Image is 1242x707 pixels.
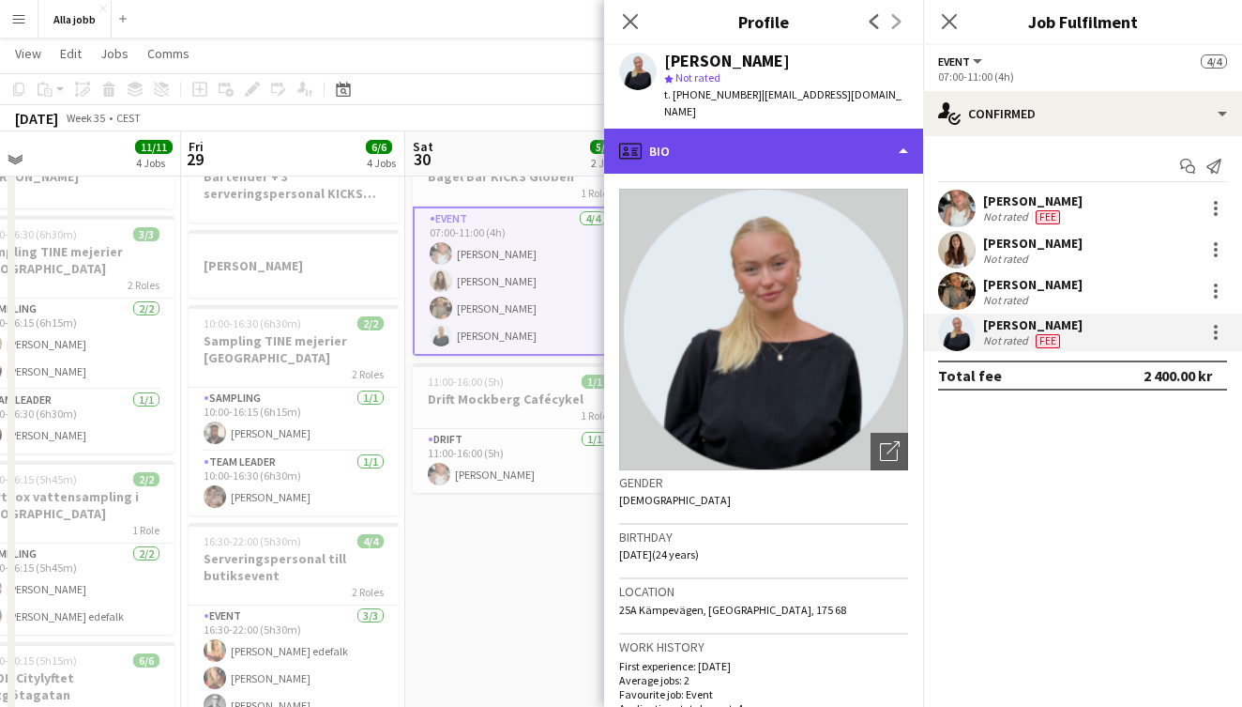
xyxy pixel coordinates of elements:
div: CEST [116,111,141,125]
span: 10:00-16:30 (6h30m) [204,316,301,330]
a: Comms [140,41,197,66]
h3: Bartender + 3 serveringspersonal KICKS Globen [189,168,399,202]
p: First experience: [DATE] [619,659,908,673]
div: Open photos pop-in [871,433,908,470]
span: [DATE] (24 years) [619,547,699,561]
span: 1 Role [581,408,608,423]
span: 30 [410,148,433,170]
span: Week 35 [62,111,109,125]
span: 11/11 [135,140,173,154]
h3: Job Fulfilment [923,9,1242,34]
span: Jobs [100,45,129,62]
p: Favourite job: Event [619,687,908,701]
div: [PERSON_NAME] [983,276,1083,293]
a: Edit [53,41,89,66]
app-job-card: 07:00-11:00 (4h)4/4Bagel Bar KICKS Globen1 RoleEvent4/407:00-11:00 (4h)[PERSON_NAME][PERSON_NAME]... [413,141,623,356]
app-card-role: Team Leader1/110:00-16:30 (6h30m)[PERSON_NAME] [189,452,399,515]
span: 6/6 [366,140,392,154]
h3: Profile [604,9,923,34]
span: 3/3 [133,227,159,241]
h3: Work history [619,638,908,655]
div: Not rated [983,209,1032,224]
div: 07:00-11:00 (4h) [938,69,1227,84]
span: 1/1 [582,375,608,389]
span: Sat [413,138,433,155]
span: 4/4 [1201,54,1227,69]
h3: Bagel Bar KICKS Globen [413,168,623,185]
span: Fee [1036,210,1060,224]
div: Not rated [983,252,1032,266]
div: Crew has different fees then in role [1032,333,1064,348]
span: [DEMOGRAPHIC_DATA] [619,493,731,507]
span: Comms [147,45,189,62]
div: 4 Jobs [367,156,396,170]
app-job-card: 11:00-16:00 (5h)1/1Drift Mockberg Cafécykel1 RoleDrift1/111:00-16:00 (5h)[PERSON_NAME] [413,363,623,493]
span: 2/2 [133,472,159,486]
span: 1 Role [581,186,608,200]
app-card-role: Event4/407:00-11:00 (4h)[PERSON_NAME][PERSON_NAME][PERSON_NAME][PERSON_NAME] [413,207,623,356]
span: 2 Roles [128,278,159,292]
div: [PERSON_NAME] [983,192,1083,209]
span: 2 Roles [352,585,384,599]
h3: Serveringspersonal till butiksevent [189,550,399,584]
span: 2/2 [357,316,384,330]
span: 25A Kämpevägen, [GEOGRAPHIC_DATA], 175 68 [619,603,846,617]
h3: Drift Mockberg Cafécykel [413,391,623,407]
img: Crew avatar or photo [619,189,908,470]
div: Not rated [983,333,1032,348]
span: Fri [189,138,204,155]
span: Event [938,54,970,69]
div: [PERSON_NAME] [983,235,1083,252]
span: 16:30-22:00 (5h30m) [204,534,301,548]
app-job-card: Bartender + 3 serveringspersonal KICKS Globen [189,141,399,223]
span: 11:00-16:00 (5h) [428,375,504,389]
button: Event [938,54,985,69]
div: 2 400.00 kr [1144,366,1212,385]
span: 4/4 [357,534,384,548]
span: Not rated [675,70,720,85]
app-job-card: 10:00-16:30 (6h30m)2/2Sampling TINE mejerier [GEOGRAPHIC_DATA]2 RolesSampling1/110:00-16:15 (6h15... [189,305,399,515]
span: 5/5 [590,140,616,154]
div: Bio [604,129,923,174]
span: 2 Roles [352,367,384,381]
div: Total fee [938,366,1002,385]
span: Edit [60,45,82,62]
div: Confirmed [923,91,1242,136]
span: Fee [1036,334,1060,348]
div: [DATE] [15,109,58,128]
a: Jobs [93,41,136,66]
a: View [8,41,49,66]
app-card-role: Drift1/111:00-16:00 (5h)[PERSON_NAME] [413,429,623,493]
span: 29 [186,148,204,170]
h3: Location [619,583,908,600]
button: Alla jobb [38,1,112,38]
div: Not rated [983,293,1032,307]
div: Crew has different fees then in role [1032,209,1064,224]
span: 6/6 [133,653,159,668]
h3: Sampling TINE mejerier [GEOGRAPHIC_DATA] [189,332,399,366]
div: 4 Jobs [136,156,172,170]
span: 1 Role [132,523,159,537]
h3: [PERSON_NAME] [189,257,399,274]
h3: Gender [619,474,908,491]
span: | [EMAIL_ADDRESS][DOMAIN_NAME] [664,87,901,118]
span: View [15,45,41,62]
app-job-card: [PERSON_NAME] [189,230,399,298]
div: [PERSON_NAME] [983,316,1083,333]
div: 2 Jobs [591,156,620,170]
h3: Birthday [619,529,908,546]
p: Average jobs: 2 [619,673,908,687]
div: [PERSON_NAME] [664,53,790,69]
app-card-role: Sampling1/110:00-16:15 (6h15m)[PERSON_NAME] [189,388,399,452]
span: t. [PHONE_NUMBER] [664,87,762,101]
